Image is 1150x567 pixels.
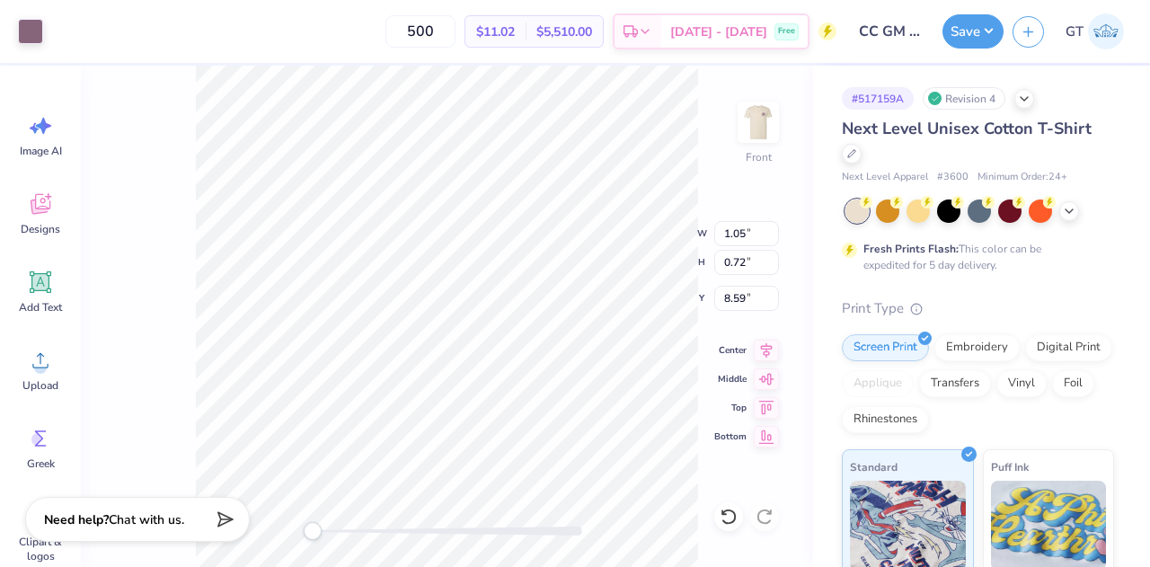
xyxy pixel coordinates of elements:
div: Accessibility label [304,522,322,540]
span: Greek [27,456,55,471]
span: Free [778,25,795,38]
div: Embroidery [934,334,1020,361]
div: Applique [842,370,914,397]
div: Screen Print [842,334,929,361]
span: Bottom [714,430,747,444]
img: Gayathree Thangaraj [1088,13,1124,49]
div: Print Type [842,298,1114,319]
div: This color can be expedited for 5 day delivery. [863,241,1084,273]
div: Rhinestones [842,406,929,433]
div: Transfers [919,370,991,397]
div: Revision 4 [923,87,1005,110]
strong: Fresh Prints Flash: [863,242,959,256]
input: Untitled Design [845,13,933,49]
span: Upload [22,378,58,393]
span: Top [714,401,747,415]
button: Save [942,14,1004,49]
span: Add Text [19,300,62,315]
span: Designs [21,222,60,236]
span: Clipart & logos [11,535,70,563]
span: Standard [850,457,898,476]
span: Center [714,343,747,358]
span: GT [1066,22,1084,42]
div: # 517159A [842,87,914,110]
span: $5,510.00 [536,22,592,41]
div: Foil [1052,370,1094,397]
span: Minimum Order: 24 + [977,170,1067,185]
span: [DATE] - [DATE] [670,22,767,41]
span: Chat with us. [109,511,184,528]
span: Middle [714,372,747,386]
span: $11.02 [476,22,515,41]
div: Front [746,149,772,165]
div: Digital Print [1025,334,1112,361]
a: GT [1057,13,1132,49]
img: Front [740,104,776,140]
span: Next Level Apparel [842,170,928,185]
input: – – [385,15,456,48]
span: Next Level Unisex Cotton T-Shirt [842,118,1092,139]
span: Puff Ink [991,457,1029,476]
span: Image AI [20,144,62,158]
strong: Need help? [44,511,109,528]
span: # 3600 [937,170,969,185]
div: Vinyl [996,370,1047,397]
